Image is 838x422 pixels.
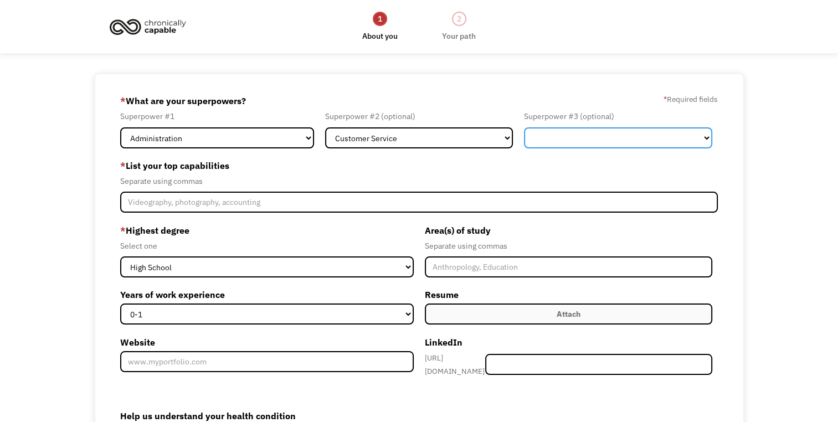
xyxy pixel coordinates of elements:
a: 1About you [362,11,398,43]
label: Resume [425,286,713,303]
div: Your path [442,29,476,43]
label: Area(s) of study [425,222,713,239]
label: Required fields [664,92,718,106]
div: 2 [452,12,466,26]
div: Separate using commas [120,174,718,188]
label: Website [120,333,414,351]
div: Attach [557,307,580,321]
label: Attach [425,303,713,325]
div: About you [362,29,398,43]
label: List your top capabilities [120,157,718,174]
label: LinkedIn [425,333,713,351]
label: Highest degree [120,222,414,239]
img: Chronically Capable logo [106,14,189,39]
div: Superpower #3 (optional) [524,110,712,123]
label: What are your superpowers? [120,92,246,110]
label: Years of work experience [120,286,414,303]
div: Select one [120,239,414,253]
div: Superpower #2 (optional) [325,110,513,123]
input: www.myportfolio.com [120,351,414,372]
div: [URL][DOMAIN_NAME] [425,351,486,378]
div: 1 [373,12,387,26]
div: Separate using commas [425,239,713,253]
input: Anthropology, Education [425,256,713,277]
div: Superpower #1 [120,110,314,123]
a: 2Your path [442,11,476,43]
input: Videography, photography, accounting [120,192,718,213]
